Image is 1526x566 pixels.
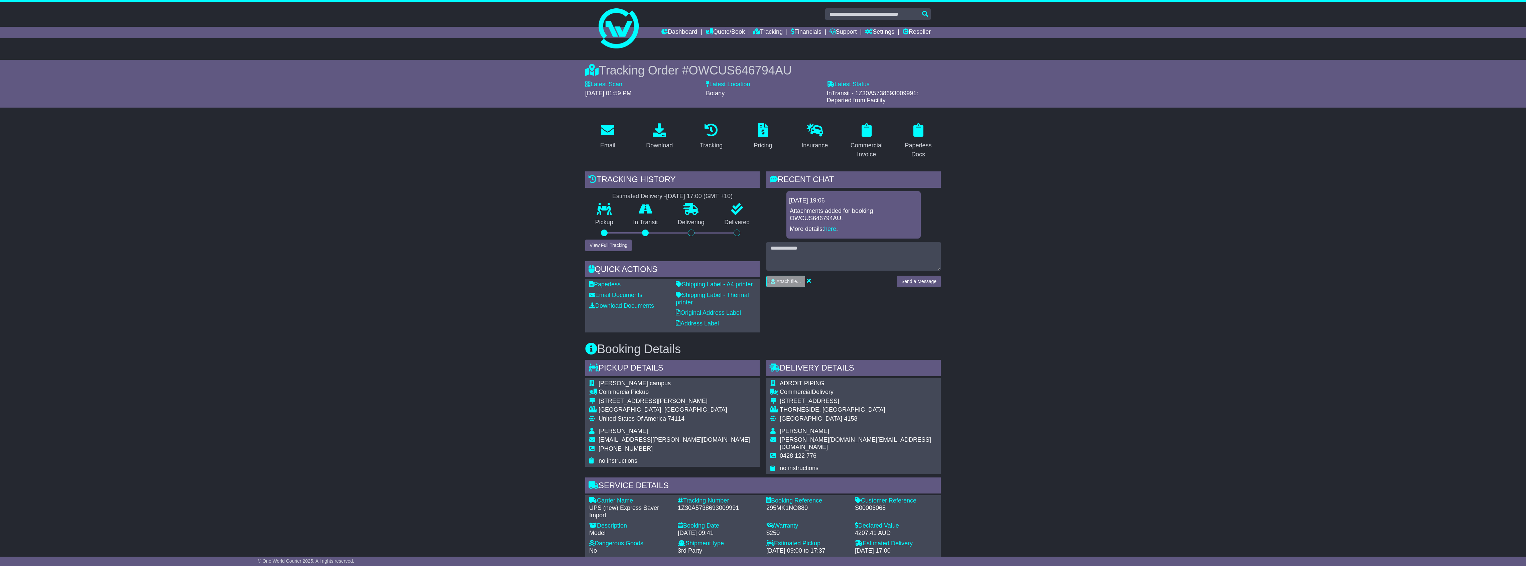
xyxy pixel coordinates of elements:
[827,81,870,88] label: Latest Status
[855,505,937,512] div: S00006068
[589,497,671,505] div: Carrier Name
[706,90,725,97] span: Botany
[766,360,941,378] div: Delivery Details
[780,452,816,459] span: 0428 122 776
[844,415,857,422] span: 4158
[589,540,671,547] div: Dangerous Goods
[797,121,832,152] a: Insurance
[589,522,671,530] div: Description
[678,497,760,505] div: Tracking Number
[642,121,677,152] a: Download
[585,90,632,97] span: [DATE] 01:59 PM
[749,121,776,152] a: Pricing
[844,121,889,161] a: Commercial Invoice
[865,27,894,38] a: Settings
[585,360,760,378] div: Pickup Details
[623,219,668,226] p: In Transit
[668,219,715,226] p: Delivering
[706,81,750,88] label: Latest Location
[599,380,671,387] span: [PERSON_NAME] campus
[827,90,918,104] span: InTransit - 1Z30A5738693009991: Departed from Facility
[855,522,937,530] div: Declared Value
[896,121,941,161] a: Paperless Docs
[766,497,848,505] div: Booking Reference
[855,530,937,537] div: 4207.41 AUD
[585,342,941,356] h3: Booking Details
[689,63,792,77] span: OWCUS646794AU
[676,281,753,288] a: Shipping Label - A4 printer
[589,302,654,309] a: Download Documents
[599,445,653,452] span: [PHONE_NUMBER]
[676,309,741,316] a: Original Address Label
[780,380,824,387] span: ADROIT PIPING
[754,141,772,150] div: Pricing
[599,428,648,434] span: [PERSON_NAME]
[661,27,697,38] a: Dashboard
[589,547,597,554] span: No
[766,547,848,555] div: [DATE] 09:00 to 17:37
[678,547,702,554] span: 3rd Party
[646,141,673,150] div: Download
[780,465,818,471] span: no instructions
[599,389,750,396] div: Pickup
[766,522,848,530] div: Warranty
[599,415,666,422] span: United States Of America
[589,281,621,288] a: Paperless
[706,27,745,38] a: Quote/Book
[780,406,937,414] div: THORNESIDE, [GEOGRAPHIC_DATA]
[780,398,937,405] div: [STREET_ADDRESS]
[599,389,631,395] span: Commercial
[678,522,760,530] div: Booking Date
[666,193,733,200] div: [DATE] 17:00 (GMT +10)
[855,547,937,555] div: [DATE] 17:00
[780,436,931,450] span: [PERSON_NAME][DOMAIN_NAME][EMAIL_ADDRESS][DOMAIN_NAME]
[668,415,684,422] span: 74114
[715,219,760,226] p: Delivered
[676,292,749,306] a: Shipping Label - Thermal printer
[766,530,848,537] div: $250
[585,171,760,189] div: Tracking history
[897,276,941,287] button: Send a Message
[589,292,642,298] a: Email Documents
[589,505,671,519] div: UPS (new) Express Saver Import
[790,207,917,222] p: Attachments added for booking OWCUS646794AU.
[855,497,937,505] div: Customer Reference
[596,121,620,152] a: Email
[700,141,723,150] div: Tracking
[801,141,828,150] div: Insurance
[599,406,750,414] div: [GEOGRAPHIC_DATA], [GEOGRAPHIC_DATA]
[585,193,760,200] div: Estimated Delivery -
[258,558,354,564] span: © One World Courier 2025. All rights reserved.
[900,141,936,159] div: Paperless Docs
[780,389,937,396] div: Delivery
[678,530,760,537] div: [DATE] 09:41
[585,261,760,279] div: Quick Actions
[589,530,671,537] div: Model
[585,219,623,226] p: Pickup
[599,398,750,405] div: [STREET_ADDRESS][PERSON_NAME]
[676,320,719,327] a: Address Label
[780,428,829,434] span: [PERSON_NAME]
[855,540,937,547] div: Estimated Delivery
[695,121,727,152] a: Tracking
[789,197,918,204] div: [DATE] 19:06
[599,457,637,464] span: no instructions
[830,27,857,38] a: Support
[585,63,941,78] div: Tracking Order #
[753,27,783,38] a: Tracking
[824,226,836,232] a: here
[766,505,848,512] div: 295MK1NO880
[585,477,941,496] div: Service Details
[848,141,885,159] div: Commercial Invoice
[790,226,917,233] p: More details: .
[585,240,632,251] button: View Full Tracking
[585,81,622,88] label: Latest Scan
[678,540,760,547] div: Shipment type
[780,415,842,422] span: [GEOGRAPHIC_DATA]
[903,27,931,38] a: Reseller
[780,389,812,395] span: Commercial
[599,436,750,443] span: [EMAIL_ADDRESS][PERSON_NAME][DOMAIN_NAME]
[600,141,615,150] div: Email
[766,540,848,547] div: Estimated Pickup
[766,171,941,189] div: RECENT CHAT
